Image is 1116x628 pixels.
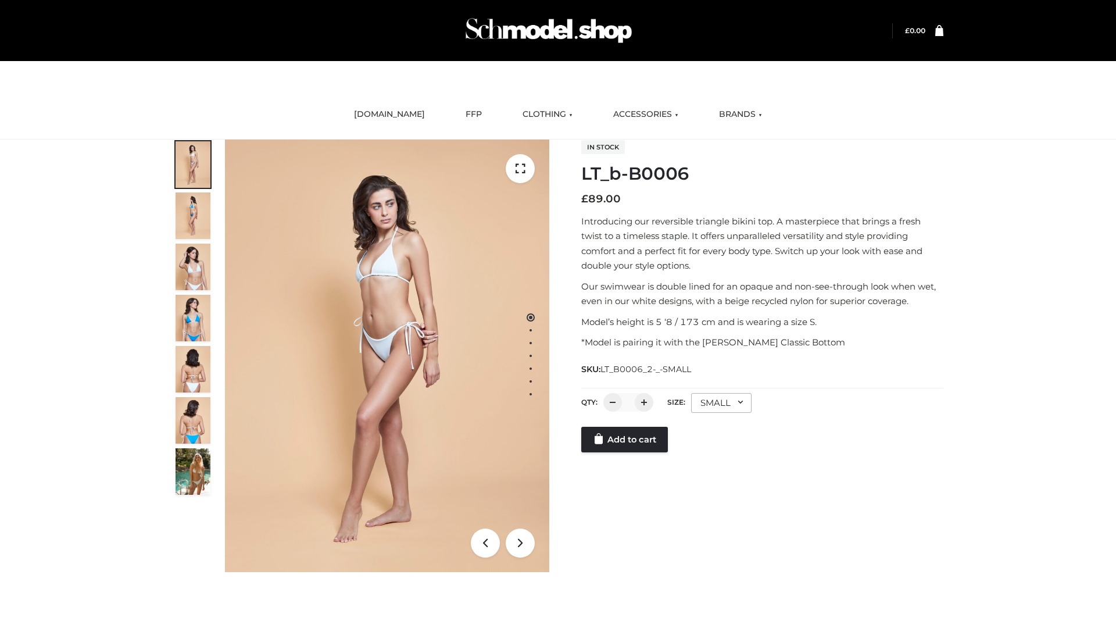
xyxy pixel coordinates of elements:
img: ArielClassicBikiniTop_CloudNine_AzureSky_OW114ECO_1-scaled.jpg [176,141,210,188]
div: SMALL [691,393,752,413]
img: ArielClassicBikiniTop_CloudNine_AzureSky_OW114ECO_8-scaled.jpg [176,397,210,444]
span: £ [581,192,588,205]
p: *Model is pairing it with the [PERSON_NAME] Classic Bottom [581,335,943,350]
label: QTY: [581,398,598,406]
p: Our swimwear is double lined for an opaque and non-see-through look when wet, even in our white d... [581,279,943,309]
a: FFP [457,102,491,127]
img: ArielClassicBikiniTop_CloudNine_AzureSky_OW114ECO_4-scaled.jpg [176,295,210,341]
h1: LT_b-B0006 [581,163,943,184]
span: In stock [581,140,625,154]
a: BRANDS [710,102,771,127]
a: Add to cart [581,427,668,452]
img: ArielClassicBikiniTop_CloudNine_AzureSky_OW114ECO_7-scaled.jpg [176,346,210,392]
label: Size: [667,398,685,406]
bdi: 0.00 [905,26,925,35]
span: LT_B0006_2-_-SMALL [600,364,691,374]
p: Model’s height is 5 ‘8 / 173 cm and is wearing a size S. [581,315,943,330]
a: CLOTHING [514,102,581,127]
p: Introducing our reversible triangle bikini top. A masterpiece that brings a fresh twist to a time... [581,214,943,273]
span: £ [905,26,910,35]
img: ArielClassicBikiniTop_CloudNine_AzureSky_OW114ECO_1 [225,140,549,572]
img: Arieltop_CloudNine_AzureSky2.jpg [176,448,210,495]
a: £0.00 [905,26,925,35]
img: Schmodel Admin 964 [462,8,636,53]
img: ArielClassicBikiniTop_CloudNine_AzureSky_OW114ECO_2-scaled.jpg [176,192,210,239]
span: SKU: [581,362,692,376]
bdi: 89.00 [581,192,621,205]
img: ArielClassicBikiniTop_CloudNine_AzureSky_OW114ECO_3-scaled.jpg [176,244,210,290]
a: [DOMAIN_NAME] [345,102,434,127]
a: ACCESSORIES [604,102,687,127]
